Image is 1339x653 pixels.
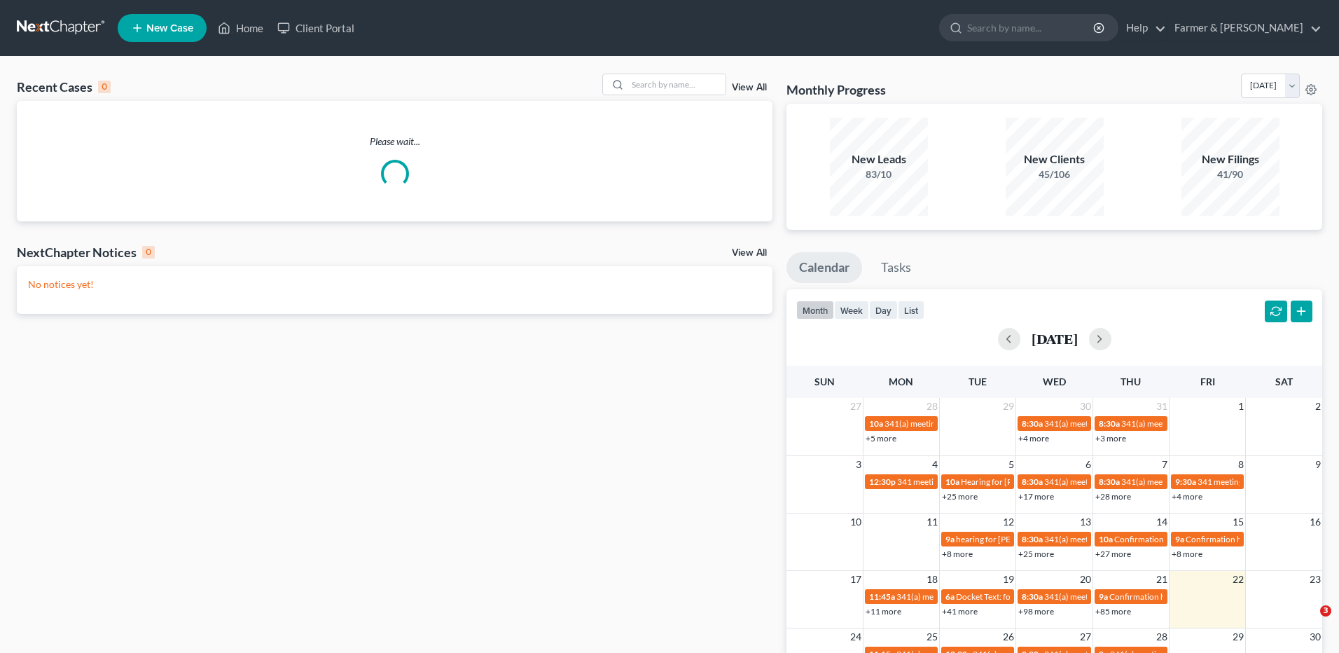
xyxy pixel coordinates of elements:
div: 0 [98,81,111,93]
span: 30 [1078,398,1092,415]
span: 27 [849,398,863,415]
span: 341(a) meeting for [PERSON_NAME] [896,591,1032,602]
span: 11 [925,514,939,530]
span: 20 [1078,571,1092,588]
span: 8:30a [1022,476,1043,487]
span: New Case [146,23,193,34]
span: 2 [1314,398,1322,415]
a: +4 more [1172,491,1202,502]
a: +98 more [1018,606,1054,617]
span: Mon [889,376,913,387]
span: 9 [1314,456,1322,473]
a: +4 more [1018,433,1049,444]
span: Tue [969,376,987,387]
h2: [DATE] [1032,331,1078,346]
span: Sun [814,376,835,387]
span: 8 [1237,456,1245,473]
span: 341(a) meeting for [PERSON_NAME] [1044,418,1179,429]
div: 0 [142,246,155,259]
span: 8:30a [1099,418,1120,429]
span: 341(a) meeting for [PERSON_NAME] [1121,476,1256,487]
span: 18 [925,571,939,588]
a: Home [211,15,270,41]
span: 27 [1078,628,1092,645]
span: 31 [1155,398,1169,415]
span: 8:30a [1099,476,1120,487]
a: +11 more [866,606,901,617]
span: 12 [1001,514,1015,530]
span: 341(a) meeting for [PERSON_NAME] [884,418,1020,429]
span: 15 [1231,514,1245,530]
span: 341 meeting for [PERSON_NAME]-[GEOGRAPHIC_DATA] [897,476,1110,487]
a: +27 more [1095,549,1131,559]
a: +85 more [1095,606,1131,617]
a: +28 more [1095,491,1131,502]
div: NextChapter Notices [17,244,155,261]
span: 19 [1001,571,1015,588]
a: Help [1119,15,1166,41]
span: 6a [945,591,955,602]
button: month [796,301,834,319]
span: Sat [1275,376,1293,387]
h3: Monthly Progress [786,81,886,98]
span: 10 [849,514,863,530]
div: New Filings [1181,151,1279,167]
a: +25 more [1018,549,1054,559]
span: 12:30p [869,476,896,487]
a: +25 more [942,491,978,502]
a: Farmer & [PERSON_NAME] [1167,15,1321,41]
span: 28 [925,398,939,415]
span: 9:30a [1175,476,1196,487]
span: 13 [1078,514,1092,530]
span: 9a [1099,591,1108,602]
span: 3 [1320,605,1331,617]
input: Search by name... [967,15,1095,41]
span: 341(a) meeting for Greisis De La [PERSON_NAME] [1044,476,1228,487]
span: 8:30a [1022,591,1043,602]
span: Thu [1121,376,1141,387]
span: 26 [1001,628,1015,645]
span: 341(a) meeting for [PERSON_NAME] & [PERSON_NAME] [1044,534,1254,544]
div: New Leads [830,151,928,167]
a: +41 more [942,606,978,617]
a: +3 more [1095,433,1126,444]
span: 29 [1001,398,1015,415]
span: 341(a) meeting for [PERSON_NAME] [1044,591,1179,602]
a: +8 more [1172,549,1202,559]
div: New Clients [1006,151,1104,167]
span: 1 [1237,398,1245,415]
span: 10a [869,418,883,429]
button: week [834,301,869,319]
span: 6 [1084,456,1092,473]
span: Confirmation hearing for [PERSON_NAME] [1109,591,1268,602]
span: 341 meeting for [PERSON_NAME] [1198,476,1323,487]
span: 8:30a [1022,534,1043,544]
span: 8:30a [1022,418,1043,429]
span: 23 [1308,571,1322,588]
p: Please wait... [17,135,772,149]
span: Wed [1043,376,1066,387]
span: 341(a) meeting for [PERSON_NAME] & [PERSON_NAME] [1121,418,1331,429]
span: hearing for [PERSON_NAME] & [PERSON_NAME] [956,534,1138,544]
span: 10a [945,476,959,487]
span: 24 [849,628,863,645]
span: 5 [1007,456,1015,473]
div: 45/106 [1006,167,1104,181]
a: Calendar [786,252,862,283]
iframe: Intercom live chat [1291,605,1325,639]
span: 3 [854,456,863,473]
button: list [898,301,924,319]
button: day [869,301,898,319]
span: 10a [1099,534,1113,544]
span: 11:45a [869,591,895,602]
a: +5 more [866,433,896,444]
span: 17 [849,571,863,588]
div: Recent Cases [17,78,111,95]
span: 7 [1160,456,1169,473]
p: No notices yet! [28,277,761,291]
div: 83/10 [830,167,928,181]
a: +8 more [942,549,973,559]
span: Hearing for [PERSON_NAME] [961,476,1070,487]
a: Client Portal [270,15,361,41]
div: 41/90 [1181,167,1279,181]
